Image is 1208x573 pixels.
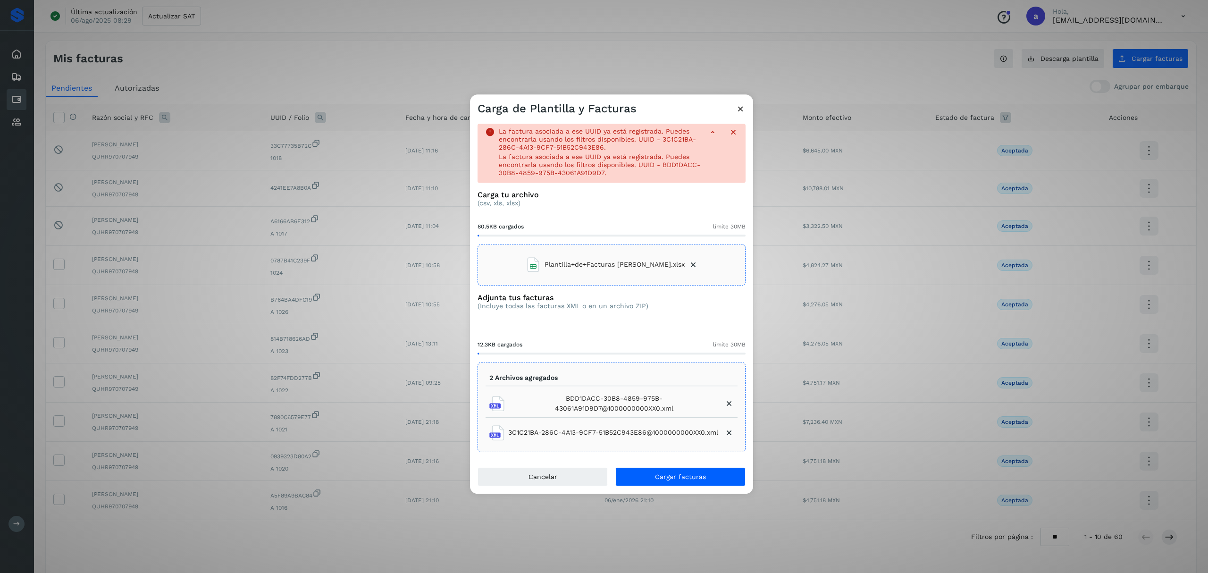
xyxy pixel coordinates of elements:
[615,467,746,486] button: Cargar facturas
[478,190,746,199] h3: Carga tu archivo
[655,473,706,480] span: Cargar facturas
[528,473,557,480] span: Cancelar
[478,199,746,207] p: (csv, xls, xlsx)
[478,102,637,116] h3: Carga de Plantilla y Facturas
[478,222,524,231] span: 80.5KB cargados
[478,467,608,486] button: Cancelar
[508,428,718,438] span: 3C1C21BA-286C-4A13-9CF7-51B52C943E86@1000000000XX0.xml
[478,340,522,349] span: 12.3KB cargados
[499,153,700,177] p: La factura asociada a ese UUID ya está registrada. Puedes encontrarla usando los filtros disponib...
[489,374,558,382] p: 2 Archivos agregados
[713,340,746,349] span: límite 30MB
[478,302,648,310] p: (Incluye todas las facturas XML o en un archivo ZIP)
[508,394,721,413] span: BDD1DACC-30B8-4859-975B-43061A91D9D7@1000000000XX0.xml
[713,222,746,231] span: límite 30MB
[545,260,685,270] span: Plantilla+de+Facturas [PERSON_NAME].xlsx
[478,293,648,302] h3: Adjunta tus facturas
[499,127,700,151] p: La factura asociada a ese UUID ya está registrada. Puedes encontrarla usando los filtros disponib...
